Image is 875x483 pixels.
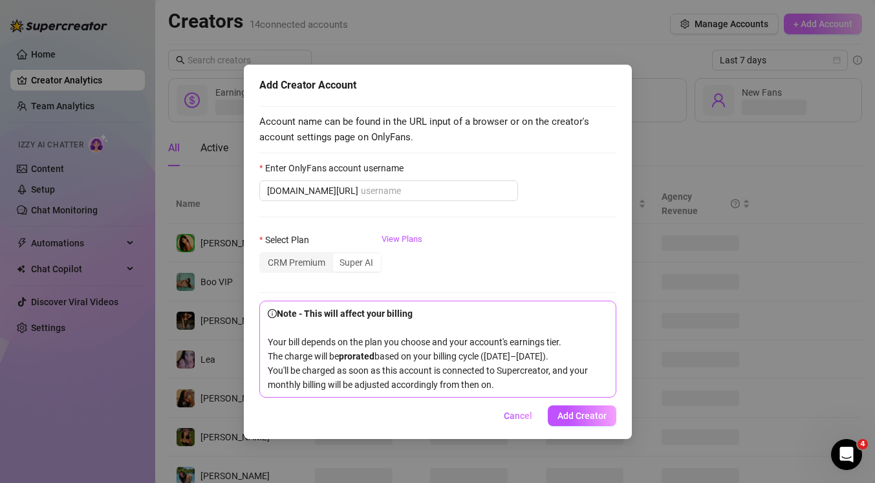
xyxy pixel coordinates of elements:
label: Select Plan [259,233,318,247]
span: 4 [858,439,868,449]
a: View Plans [382,233,422,284]
input: Enter OnlyFans account username [361,184,510,198]
button: Cancel [493,405,543,426]
div: CRM Premium [261,253,332,272]
span: Add Creator [557,411,607,421]
span: Your bill depends on the plan you choose and your account's earnings tier. The charge will be bas... [268,308,588,390]
label: Enter OnlyFans account username [259,161,412,175]
strong: Note - This will affect your billing [268,308,413,319]
span: info-circle [268,309,277,318]
div: Add Creator Account [259,78,616,93]
div: Super AI [332,253,380,272]
iframe: Intercom live chat [831,439,862,470]
span: Account name can be found in the URL input of a browser or on the creator's account settings page... [259,114,616,145]
span: Cancel [504,411,532,421]
div: segmented control [259,252,382,273]
button: Add Creator [548,405,616,426]
span: [DOMAIN_NAME][URL] [267,184,358,198]
b: prorated [339,351,374,361]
